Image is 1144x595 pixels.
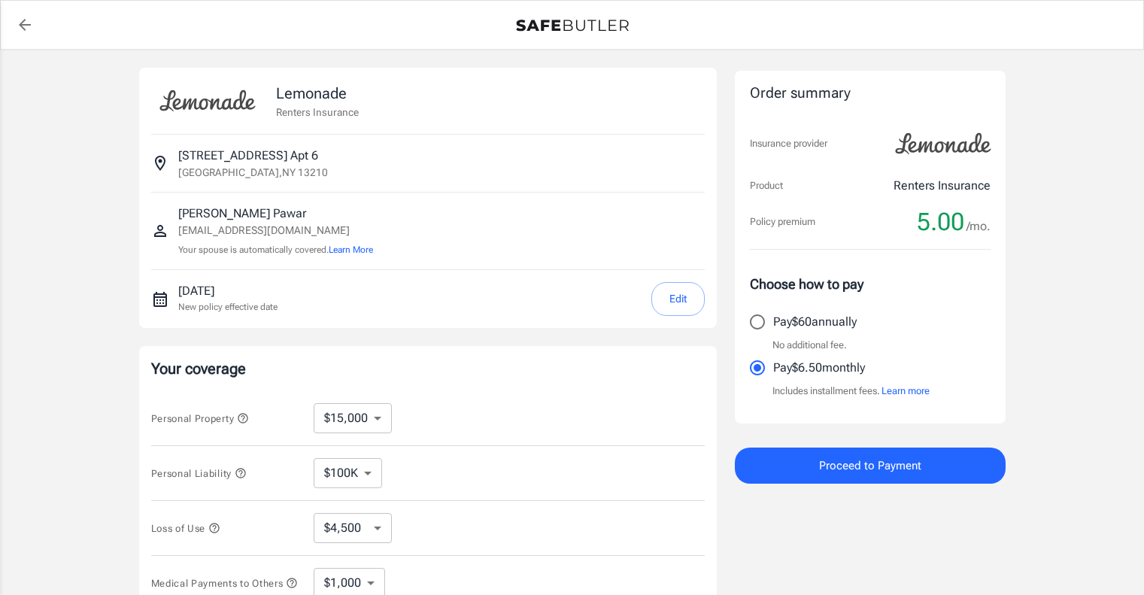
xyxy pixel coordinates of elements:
[178,282,278,300] p: [DATE]
[151,464,247,482] button: Personal Liability
[151,468,247,479] span: Personal Liability
[329,243,373,257] button: Learn More
[151,413,249,424] span: Personal Property
[178,147,318,165] p: [STREET_ADDRESS] Apt 6
[151,80,264,122] img: Lemonade
[966,216,991,237] span: /mo.
[882,384,930,399] button: Learn more
[178,165,328,180] p: [GEOGRAPHIC_DATA] , NY 13210
[276,82,359,105] p: Lemonade
[151,578,299,589] span: Medical Payments to Others
[773,313,857,331] p: Pay $60 annually
[750,214,815,229] p: Policy premium
[750,83,991,105] div: Order summary
[750,178,783,193] p: Product
[178,223,373,238] p: [EMAIL_ADDRESS][DOMAIN_NAME]
[772,338,847,353] p: No additional fee.
[651,282,705,316] button: Edit
[151,290,169,308] svg: New policy start date
[819,456,921,475] span: Proceed to Payment
[516,20,629,32] img: Back to quotes
[894,177,991,195] p: Renters Insurance
[10,10,40,40] a: back to quotes
[276,105,359,120] p: Renters Insurance
[178,243,373,257] p: Your spouse is automatically covered.
[151,574,299,592] button: Medical Payments to Others
[772,384,930,399] p: Includes installment fees.
[178,205,373,223] p: [PERSON_NAME] Pawar
[735,448,1006,484] button: Proceed to Payment
[151,222,169,240] svg: Insured person
[917,207,964,237] span: 5.00
[773,359,865,377] p: Pay $6.50 monthly
[151,154,169,172] svg: Insured address
[151,523,220,534] span: Loss of Use
[178,300,278,314] p: New policy effective date
[151,519,220,537] button: Loss of Use
[151,358,705,379] p: Your coverage
[151,409,249,427] button: Personal Property
[750,136,827,151] p: Insurance provider
[750,274,991,294] p: Choose how to pay
[887,123,1000,165] img: Lemonade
